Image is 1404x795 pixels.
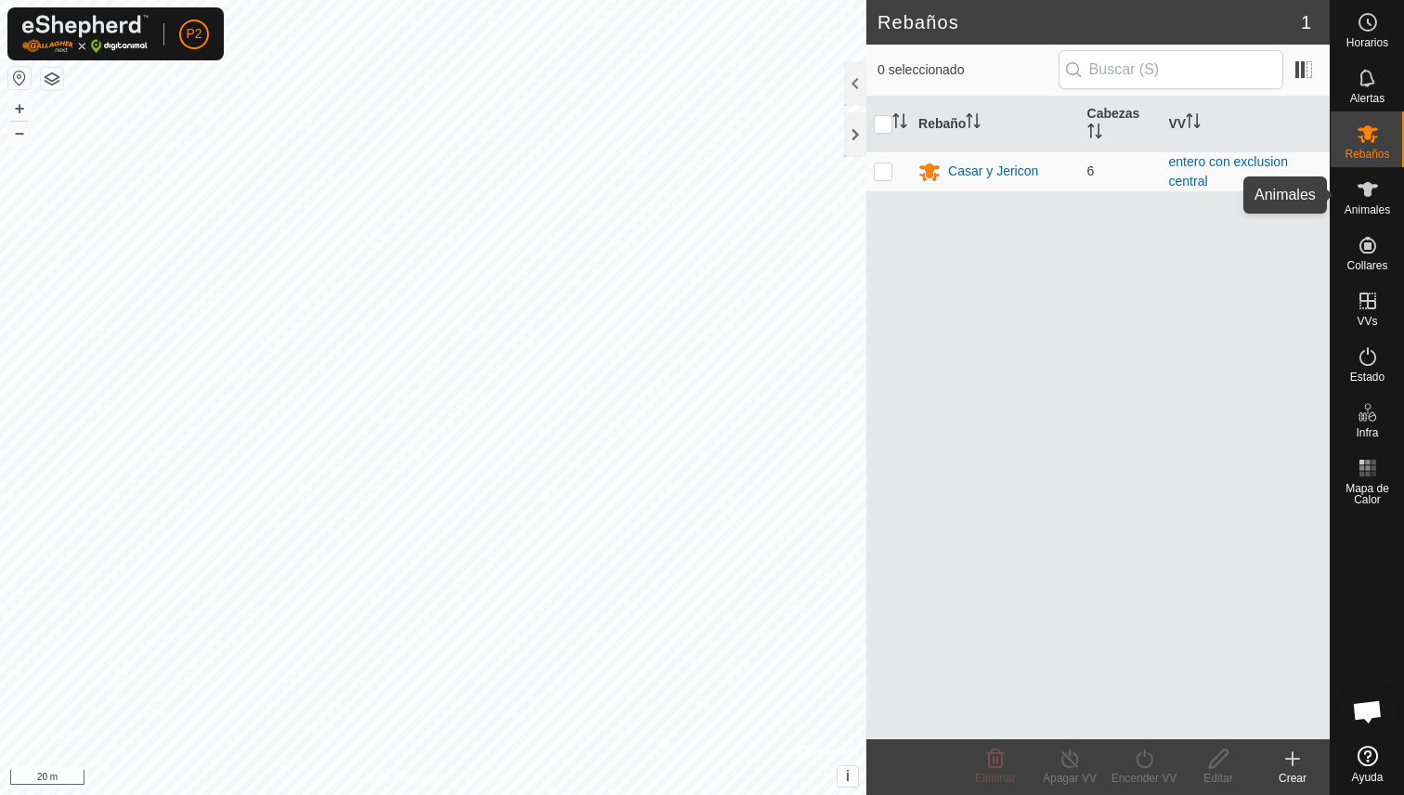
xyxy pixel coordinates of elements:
img: Logo Gallagher [22,15,149,53]
button: Capas del Mapa [41,68,63,90]
span: Mapa de Calor [1335,483,1399,505]
button: Restablecer Mapa [8,67,31,89]
span: Eliminar [975,772,1015,785]
div: Encender VV [1107,770,1181,787]
span: VVs [1357,316,1377,327]
th: Rebaño [911,97,1079,152]
span: i [846,768,850,784]
div: Casar y Jericon [948,162,1038,181]
span: Rebaños [1345,149,1389,160]
div: Chat abierto [1340,684,1396,739]
span: Alertas [1350,93,1384,104]
button: + [8,98,31,120]
a: Política de Privacidad [337,771,444,788]
th: Cabezas [1080,97,1162,152]
button: – [8,122,31,144]
p-sorticon: Activar para ordenar [1087,126,1102,141]
span: Estado [1350,371,1384,383]
p-sorticon: Activar para ordenar [1186,116,1201,131]
span: Animales [1345,204,1390,215]
a: Ayuda [1331,738,1404,790]
p-sorticon: Activar para ordenar [966,116,981,131]
h2: Rebaños [877,11,1301,33]
span: Ayuda [1352,772,1384,783]
th: VV [1162,97,1330,152]
div: Crear [1255,770,1330,787]
div: Editar [1181,770,1255,787]
span: Collares [1346,260,1387,271]
input: Buscar (S) [1059,50,1283,89]
span: 1 [1301,8,1311,36]
a: entero con exclusion central [1169,154,1288,189]
a: Contáctenos [467,771,529,788]
div: Apagar VV [1033,770,1107,787]
span: 0 seleccionado [877,60,1059,80]
p-sorticon: Activar para ordenar [892,116,907,131]
span: Infra [1356,427,1378,438]
button: i [838,766,858,787]
span: Horarios [1346,37,1388,48]
span: P2 [186,24,201,44]
span: 6 [1087,163,1095,178]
